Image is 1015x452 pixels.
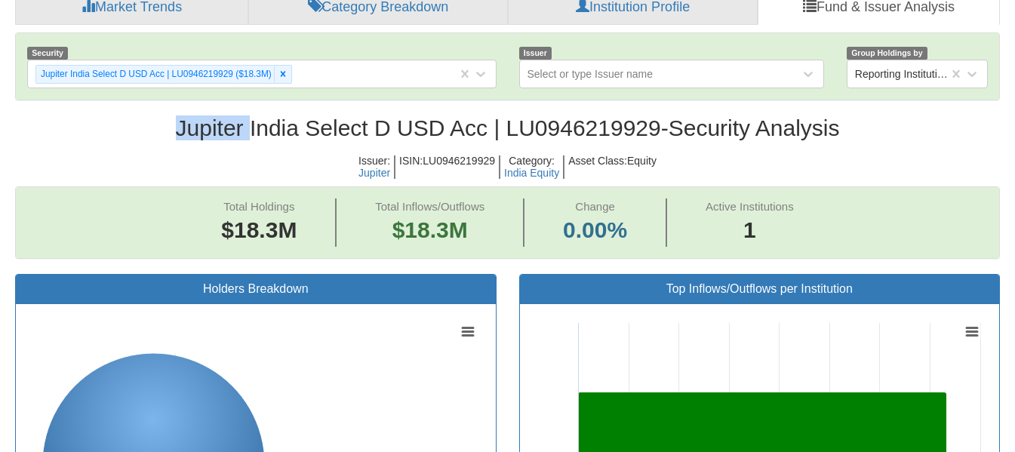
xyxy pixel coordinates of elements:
button: Jupiter [358,168,390,179]
span: Issuer [519,47,552,60]
span: 1 [706,214,794,247]
span: 0.00% [563,214,627,247]
h5: ISIN : LU0946219929 [395,155,500,179]
div: Select or type Issuer name [527,66,654,81]
h3: Top Inflows/Outflows per Institution [531,282,989,296]
h2: Jupiter India Select D USD Acc | LU0946219929 - Security Analysis [15,115,1000,140]
span: Total Inflows/Outflows [375,200,484,213]
span: Change [575,200,615,213]
span: $18.3M [392,217,468,242]
span: Group Holdings by [847,47,927,60]
span: Security [27,47,68,60]
span: Total Holdings [223,200,294,213]
div: Reporting Institutions [855,66,950,81]
span: Active Institutions [706,200,794,213]
h5: Category : [500,155,564,179]
h5: Issuer : [355,155,395,179]
div: Jupiter India Select D USD Acc | LU0946219929 ($18.3M) [36,66,274,83]
h5: Asset Class : Equity [564,155,660,179]
span: $18.3M [221,217,297,242]
button: India Equity [504,168,559,179]
h3: Holders Breakdown [27,282,484,296]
